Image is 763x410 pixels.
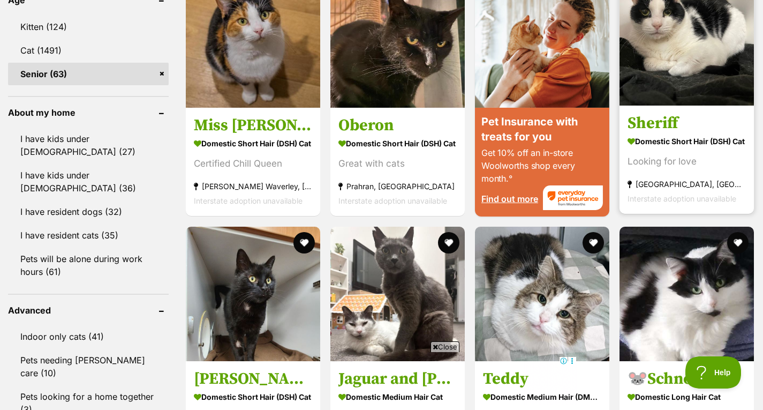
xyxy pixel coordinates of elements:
[194,157,312,172] div: Certified Chill Queen
[8,108,169,117] header: About my home
[8,164,169,199] a: I have kids under [DEMOGRAPHIC_DATA] (36)
[338,136,457,152] strong: Domestic Short Hair (DSH) Cat
[628,369,746,389] h3: 🐭Schnooki 🐭
[628,155,746,169] div: Looking for love
[8,224,169,247] a: I have resident cats (35)
[186,227,320,361] img: Kronk - Domestic Short Hair (DSH) Cat
[8,200,169,223] a: I have resident dogs (32)
[620,106,754,214] a: Sheriff Domestic Short Hair (DSH) Cat Looking for love [GEOGRAPHIC_DATA], [GEOGRAPHIC_DATA] Inter...
[628,134,746,150] strong: Domestic Short Hair (DSH) Cat
[8,63,169,85] a: Senior (63)
[8,305,169,315] header: Advanced
[187,356,577,405] iframe: Advertisement
[330,108,465,217] a: Oberon Domestic Short Hair (DSH) Cat Great with cats Prahran, [GEOGRAPHIC_DATA] Interstate adopti...
[338,116,457,136] h3: Oberon
[620,227,754,361] img: 🐭Schnooki 🐭 - Domestic Long Hair Cat
[727,232,749,254] button: favourite
[8,16,169,38] a: Kitten (124)
[628,177,746,192] strong: [GEOGRAPHIC_DATA], [GEOGRAPHIC_DATA]
[8,128,169,163] a: I have kids under [DEMOGRAPHIC_DATA] (27)
[430,341,459,352] span: Close
[685,356,742,389] iframe: Help Scout Beacon - Open
[186,108,320,217] a: Miss [PERSON_NAME] Domestic Short Hair (DSH) Cat Certified Chill Queen [PERSON_NAME] Waverley, [G...
[338,180,457,194] strong: Prahran, [GEOGRAPHIC_DATA]
[8,325,169,348] a: Indoor only cats (41)
[8,39,169,62] a: Cat (1491)
[194,180,312,194] strong: [PERSON_NAME] Waverley, [GEOGRAPHIC_DATA]
[628,114,746,134] h3: Sheriff
[293,232,315,254] button: favourite
[330,227,465,361] img: Jaguar and ralph - Domestic Medium Hair Cat
[194,116,312,136] h3: Miss [PERSON_NAME]
[194,197,303,206] span: Interstate adoption unavailable
[338,197,447,206] span: Interstate adoption unavailable
[338,157,457,172] div: Great with cats
[8,349,169,384] a: Pets needing [PERSON_NAME] care (10)
[438,232,459,254] button: favourite
[628,389,746,405] strong: Domestic Long Hair Cat
[8,248,169,283] a: Pets will be alone during work hours (61)
[628,195,736,204] span: Interstate adoption unavailable
[583,232,604,254] button: favourite
[194,136,312,152] strong: Domestic Short Hair (DSH) Cat
[475,227,609,361] img: Teddy - Domestic Medium Hair (DMH) Cat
